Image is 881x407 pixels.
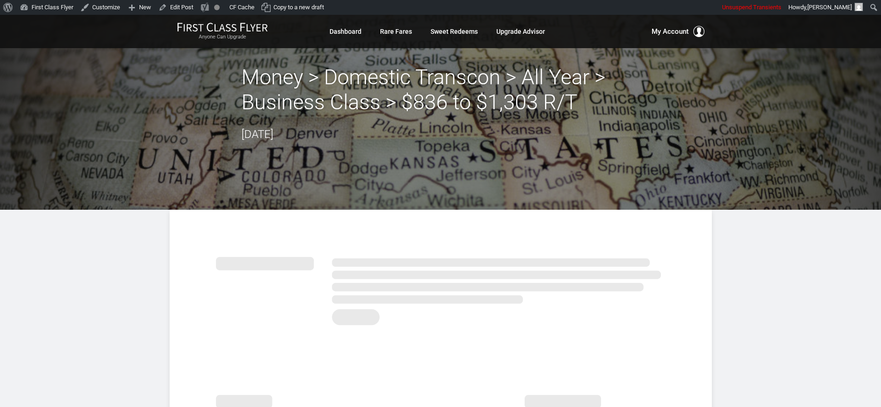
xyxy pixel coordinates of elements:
a: Rare Fares [380,23,412,40]
span: Unsuspend Transients [722,4,781,11]
img: summary.svg [216,247,666,331]
img: First Class Flyer [177,22,268,32]
span: [PERSON_NAME] [807,4,852,11]
span: My Account [652,26,689,37]
button: My Account [652,26,704,37]
a: First Class FlyerAnyone Can Upgrade [177,22,268,41]
h2: Money > Domestic Transcon > All Year > Business Class > $836 to $1,303 R/T [241,65,640,115]
small: Anyone Can Upgrade [177,34,268,40]
a: Dashboard [330,23,361,40]
a: Upgrade Advisor [496,23,545,40]
time: [DATE] [241,128,273,141]
a: Sweet Redeems [431,23,478,40]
